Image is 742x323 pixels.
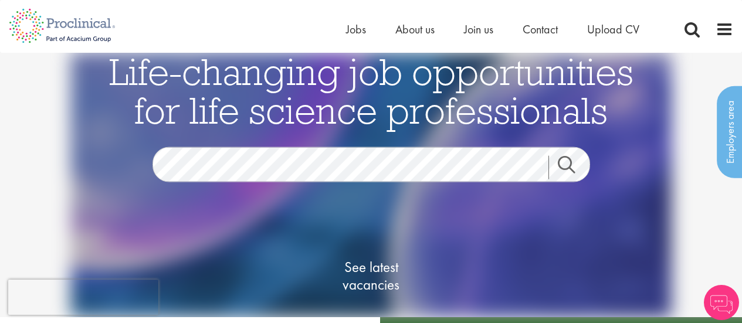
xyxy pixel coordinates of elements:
[395,22,435,37] a: About us
[70,53,672,317] img: candidate home
[313,259,430,294] span: See latest vacancies
[548,156,599,179] a: Job search submit button
[464,22,493,37] a: Join us
[704,285,739,320] img: Chatbot
[523,22,558,37] a: Contact
[109,48,633,134] span: Life-changing job opportunities for life science professionals
[587,22,639,37] a: Upload CV
[346,22,366,37] a: Jobs
[8,280,158,315] iframe: reCAPTCHA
